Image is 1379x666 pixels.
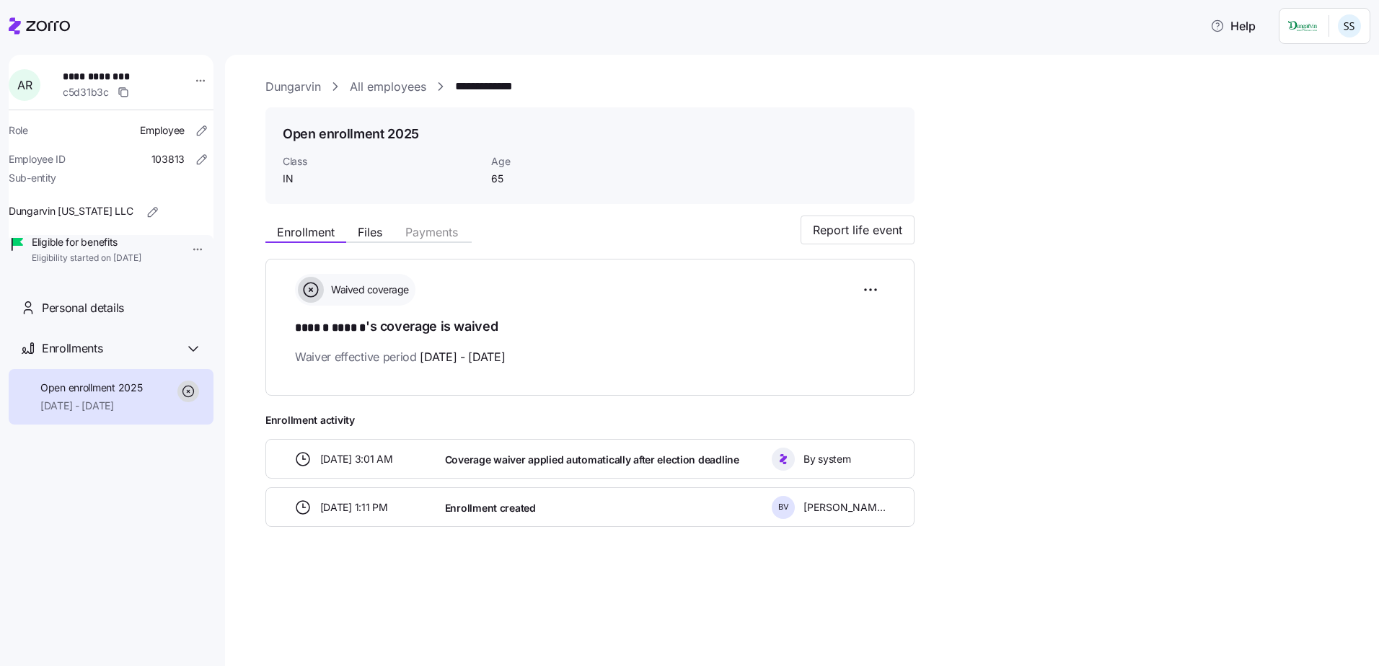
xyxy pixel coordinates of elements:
span: 65 [491,172,636,186]
span: Help [1210,17,1256,35]
span: Open enrollment 2025 [40,381,142,395]
button: Help [1199,12,1267,40]
span: [DATE] - [DATE] [420,348,505,366]
img: b3a65cbeab486ed89755b86cd886e362 [1338,14,1361,37]
button: Report life event [801,216,915,244]
a: Dungarvin [265,78,321,96]
span: A R [17,79,32,91]
img: Employer logo [1288,17,1317,35]
span: Files [358,226,382,238]
span: [DATE] 3:01 AM [320,452,393,466]
span: Waiver effective period [295,348,506,366]
span: Sub-entity [9,171,56,185]
span: IN [283,172,480,186]
span: Enrollment [277,226,335,238]
span: Enrollment created [445,501,536,515]
span: Employee [140,123,185,138]
span: Report life event [813,221,902,239]
a: All employees [350,78,426,96]
span: 103813 [151,152,185,166]
span: Class [283,154,480,169]
span: B V [778,503,789,511]
span: Enrollments [42,339,102,358]
h1: 's coverage is waived [295,317,885,337]
span: Enrollment activity [265,413,915,427]
span: c5d31b3c [63,85,109,99]
span: Role [9,123,28,138]
span: Personal details [42,299,124,317]
span: Waived coverage [327,283,409,297]
span: [PERSON_NAME] [803,500,886,515]
span: [DATE] - [DATE] [40,399,142,413]
span: Eligible for benefits [32,235,141,249]
span: Eligibility started on [DATE] [32,252,141,265]
h1: Open enrollment 2025 [283,125,419,143]
span: By system [803,452,850,466]
span: Dungarvin [US_STATE] LLC [9,204,133,218]
span: Coverage waiver applied automatically after election deadline [445,453,739,467]
span: Employee ID [9,152,66,166]
span: [DATE] 1:11 PM [320,500,388,515]
span: Age [491,154,636,169]
span: Payments [405,226,458,238]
